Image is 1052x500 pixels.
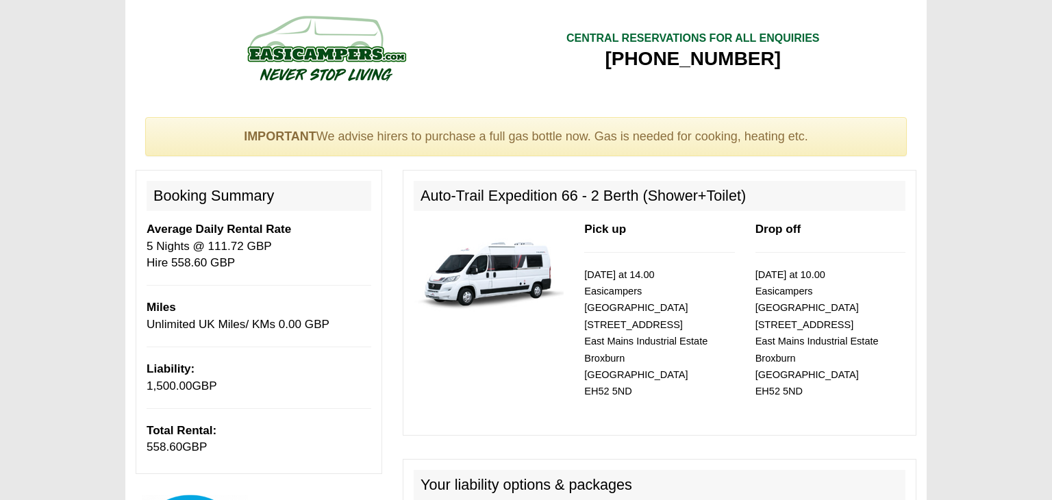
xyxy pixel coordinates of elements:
[566,47,820,71] div: [PHONE_NUMBER]
[414,181,905,211] h2: Auto-Trail Expedition 66 - 2 Berth (Shower+Toilet)
[414,470,905,500] h2: Your liability options & packages
[584,223,626,236] b: Pick up
[244,129,316,143] strong: IMPORTANT
[147,362,195,375] b: Liability:
[147,181,371,211] h2: Booking Summary
[414,221,564,318] img: 339.jpg
[147,221,371,271] p: 5 Nights @ 111.72 GBP Hire 558.60 GBP
[147,440,182,453] span: 558.60
[145,117,907,157] div: We advise hirers to purchase a full gas bottle now. Gas is needed for cooking, heating etc.
[147,423,371,456] p: GBP
[147,424,216,437] b: Total Rental:
[755,223,801,236] b: Drop off
[147,223,291,236] b: Average Daily Rental Rate
[147,379,192,392] span: 1,500.00
[147,299,371,333] p: Unlimited UK Miles/ KMs 0.00 GBP
[755,269,879,397] small: [DATE] at 10.00 Easicampers [GEOGRAPHIC_DATA] [STREET_ADDRESS] East Mains Industrial Estate Broxb...
[196,10,456,86] img: campers-checkout-logo.png
[584,269,707,397] small: [DATE] at 14.00 Easicampers [GEOGRAPHIC_DATA] [STREET_ADDRESS] East Mains Industrial Estate Broxb...
[566,31,820,47] div: CENTRAL RESERVATIONS FOR ALL ENQUIRIES
[147,361,371,395] p: GBP
[147,301,176,314] b: Miles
